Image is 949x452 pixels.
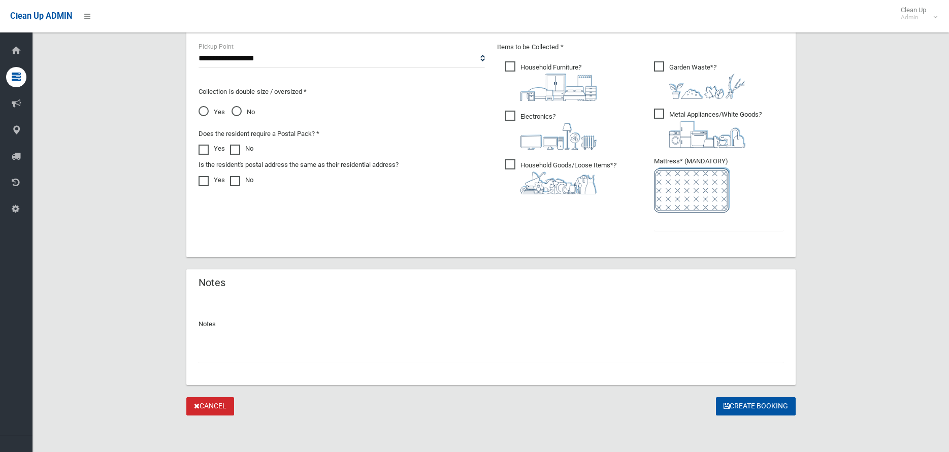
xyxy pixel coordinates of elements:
label: Yes [199,143,225,155]
span: No [232,106,255,118]
i: ? [669,63,745,99]
p: Notes [199,318,783,330]
p: Items to be Collected * [497,41,783,53]
span: Household Goods/Loose Items* [505,159,616,194]
span: Mattress* (MANDATORY) [654,157,783,213]
label: Is the resident's postal address the same as their residential address? [199,159,399,171]
img: b13cc3517677393f34c0a387616ef184.png [520,171,597,194]
img: 4fd8a5c772b2c999c83690221e5242e0.png [669,74,745,99]
img: e7408bece873d2c1783593a074e5cb2f.png [654,167,730,213]
p: Collection is double size / oversized * [199,86,485,98]
small: Admin [901,14,926,21]
i: ? [520,161,616,194]
a: Cancel [186,397,234,416]
button: Create Booking [716,397,796,416]
span: Household Furniture [505,61,597,101]
img: 394712a680b73dbc3d2a6a3a7ffe5a07.png [520,123,597,150]
span: Metal Appliances/White Goods [654,109,762,148]
span: Clean Up [896,6,936,21]
span: Yes [199,106,225,118]
i: ? [669,111,762,148]
img: 36c1b0289cb1767239cdd3de9e694f19.png [669,121,745,148]
img: aa9efdbe659d29b613fca23ba79d85cb.png [520,74,597,101]
span: Clean Up ADMIN [10,11,72,21]
label: No [230,174,253,186]
span: Garden Waste* [654,61,745,99]
label: No [230,143,253,155]
i: ? [520,63,597,101]
label: Yes [199,174,225,186]
label: Does the resident require a Postal Pack? * [199,128,319,140]
header: Notes [186,273,238,293]
i: ? [520,113,597,150]
span: Electronics [505,111,597,150]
